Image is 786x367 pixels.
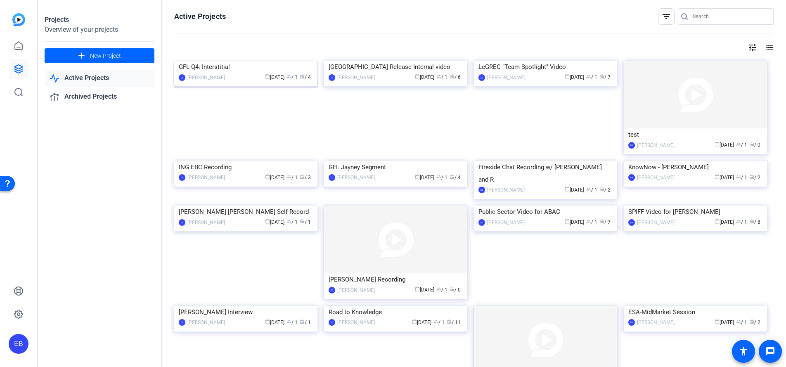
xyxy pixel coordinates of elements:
div: Overview of your projects [45,25,154,35]
span: radio [300,74,305,79]
span: calendar_today [415,74,420,79]
div: EB [329,287,335,294]
span: calendar_today [565,219,570,224]
div: GFL Q4: Interstitial [179,61,313,73]
span: / 1 [433,320,445,325]
span: [DATE] [715,142,734,148]
span: / 1 [286,219,298,225]
span: / 1 [736,219,747,225]
mat-icon: filter_list [661,12,671,21]
span: group [286,219,291,224]
span: [DATE] [412,320,431,325]
span: radio [447,319,452,324]
div: Projects [45,15,154,25]
span: group [736,219,741,224]
div: [PERSON_NAME] [187,73,225,82]
span: calendar_today [415,286,420,291]
span: / 1 [436,74,447,80]
span: calendar_today [715,174,720,179]
div: EB [179,319,185,326]
div: Public Sector Video for ABAC [478,206,613,218]
div: [PERSON_NAME] Interview [179,306,313,318]
div: [PERSON_NAME] [337,318,375,327]
span: radio [599,74,604,79]
div: [PERSON_NAME] [PERSON_NAME] Self Record [179,206,313,218]
span: / 2 [749,320,760,325]
span: calendar_today [715,219,720,224]
span: [DATE] [565,74,584,80]
div: [PERSON_NAME] [637,141,675,149]
div: EB [329,174,335,181]
div: Fireside Chat Recording w/ [PERSON_NAME] and R [478,161,613,186]
span: radio [300,174,305,179]
div: [PERSON_NAME] [637,218,675,227]
div: ING EBC Recording [179,161,313,173]
span: / 7 [599,219,611,225]
span: [DATE] [565,219,584,225]
span: [DATE] [715,320,734,325]
span: calendar_today [415,174,420,179]
span: group [736,174,741,179]
div: [PERSON_NAME] [487,73,525,82]
span: group [436,74,441,79]
div: test [628,128,762,141]
span: group [586,74,591,79]
span: / 0 [749,142,760,148]
div: [PERSON_NAME] Recording [329,273,463,286]
div: GFL Jayney Segment [329,161,463,173]
span: group [586,187,591,192]
div: [PERSON_NAME] [337,286,375,294]
div: [PERSON_NAME] [187,173,225,182]
span: group [586,219,591,224]
mat-icon: tune [748,43,758,52]
mat-icon: accessibility [739,346,748,356]
div: [PERSON_NAME] [187,318,225,327]
span: calendar_today [265,319,270,324]
div: EB [628,319,635,326]
span: group [286,174,291,179]
div: KnowNow - [PERSON_NAME] [628,161,762,173]
mat-icon: list [764,43,774,52]
span: radio [450,174,455,179]
mat-icon: message [765,346,775,356]
span: / 1 [586,187,597,193]
span: radio [450,286,455,291]
span: New Project [90,52,121,60]
span: / 7 [599,74,611,80]
span: / 0 [450,287,461,293]
span: / 3 [300,175,311,180]
div: EB [628,219,635,226]
input: Search [693,12,767,21]
div: Road to Knowledge [329,306,463,318]
span: [DATE] [265,219,284,225]
h1: Active Projects [174,12,226,21]
span: / 1 [586,74,597,80]
div: EB [478,187,485,193]
span: radio [749,319,754,324]
span: / 1 [586,219,597,225]
button: New Project [45,48,154,63]
div: EB [628,174,635,181]
span: [DATE] [565,187,584,193]
span: / 1 [286,320,298,325]
div: [PERSON_NAME] [487,186,525,194]
div: LeGREC "Team Spotlight" Video [478,61,613,73]
span: calendar_today [715,142,720,147]
mat-icon: add [76,51,87,61]
span: / 4 [300,74,311,80]
span: / 4 [450,175,461,180]
span: group [286,319,291,324]
span: radio [749,174,754,179]
span: calendar_today [715,319,720,324]
div: [PERSON_NAME] [337,173,375,182]
span: / 1 [286,74,298,80]
div: [PERSON_NAME] [637,173,675,182]
div: [GEOGRAPHIC_DATA] Release Internal video [329,61,463,73]
span: group [436,286,441,291]
span: radio [599,219,604,224]
span: / 8 [749,219,760,225]
span: radio [749,142,754,147]
span: calendar_today [565,187,570,192]
span: group [736,319,741,324]
div: EB [9,334,28,354]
